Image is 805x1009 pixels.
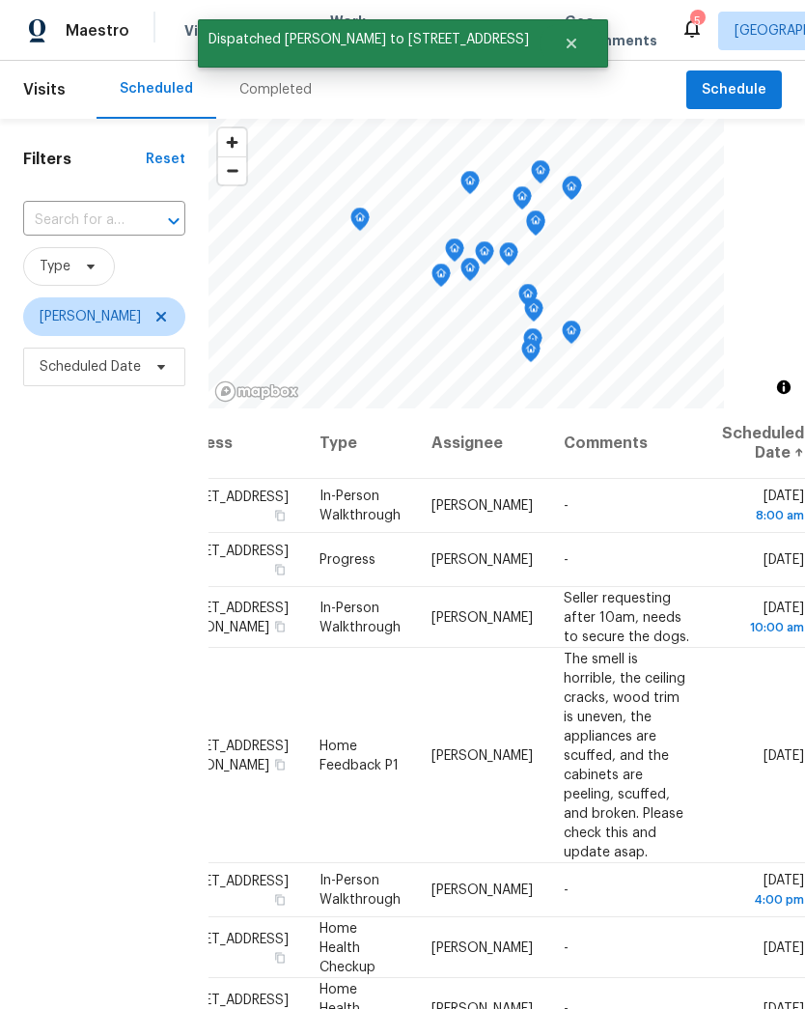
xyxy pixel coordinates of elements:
[218,128,246,156] button: Zoom in
[120,79,193,98] div: Scheduled
[722,617,804,636] div: 10:00 am
[23,69,66,111] span: Visits
[330,12,379,50] span: Work Orders
[564,591,689,643] span: Seller requesting after 10am, needs to secure the dogs.
[271,617,289,634] button: Copy Address
[271,561,289,578] button: Copy Address
[160,208,187,235] button: Open
[40,257,70,276] span: Type
[564,499,569,513] span: -
[168,739,289,771] span: [STREET_ADDRESS][PERSON_NAME]
[540,24,603,63] button: Close
[523,328,542,358] div: Map marker
[445,238,464,268] div: Map marker
[562,321,581,350] div: Map marker
[722,601,804,636] span: [DATE]
[319,921,375,973] span: Home Health Checkup
[564,883,569,897] span: -
[499,242,518,272] div: Map marker
[146,150,185,169] div: Reset
[239,80,312,99] div: Completed
[23,206,131,236] input: Search for an address...
[168,601,289,633] span: [STREET_ADDRESS][PERSON_NAME]
[431,883,533,897] span: [PERSON_NAME]
[722,506,804,525] div: 8:00 am
[763,940,804,954] span: [DATE]
[722,490,804,525] span: [DATE]
[198,19,540,60] span: Dispatched [PERSON_NAME] to [STREET_ADDRESS]
[168,545,289,558] span: [STREET_ADDRESS]
[271,891,289,909] button: Copy Address
[208,119,724,408] canvas: Map
[778,377,790,398] span: Toggle attribution
[319,739,399,771] span: Home Feedback P1
[763,748,804,762] span: [DATE]
[168,993,289,1006] span: [STREET_ADDRESS]
[707,408,805,479] th: Scheduled Date ↑
[168,490,289,504] span: [STREET_ADDRESS]
[722,874,804,910] span: [DATE]
[184,21,224,41] span: Visits
[319,874,401,907] span: In-Person Walkthrough
[40,357,141,377] span: Scheduled Date
[690,12,704,31] div: 5
[271,755,289,772] button: Copy Address
[772,376,795,399] button: Toggle attribution
[218,157,246,184] span: Zoom out
[702,78,766,102] span: Schedule
[168,875,289,888] span: [STREET_ADDRESS]
[214,380,299,403] a: Mapbox homepage
[271,948,289,966] button: Copy Address
[763,553,804,567] span: [DATE]
[23,150,146,169] h1: Filters
[564,940,569,954] span: -
[524,298,543,328] div: Map marker
[431,264,451,294] div: Map marker
[40,307,141,326] span: [PERSON_NAME]
[350,208,370,238] div: Map marker
[513,186,532,216] div: Map marker
[521,339,541,369] div: Map marker
[218,156,246,184] button: Zoom out
[518,284,538,314] div: Map marker
[460,171,480,201] div: Map marker
[722,890,804,910] div: 4:00 pm
[168,932,289,945] span: [STREET_ADDRESS]
[66,21,129,41] span: Maestro
[686,70,782,110] button: Schedule
[431,748,533,762] span: [PERSON_NAME]
[563,176,582,206] div: Map marker
[564,553,569,567] span: -
[167,408,304,479] th: Address
[460,258,480,288] div: Map marker
[562,177,581,207] div: Map marker
[526,210,545,240] div: Map marker
[271,507,289,524] button: Copy Address
[564,652,685,858] span: The smell is horrible, the ceiling cracks, wood trim is uneven, the appliances are scuffed, and t...
[548,408,707,479] th: Comments
[565,12,657,50] span: Geo Assignments
[531,160,550,190] div: Map marker
[475,241,494,271] div: Map marker
[431,940,533,954] span: [PERSON_NAME]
